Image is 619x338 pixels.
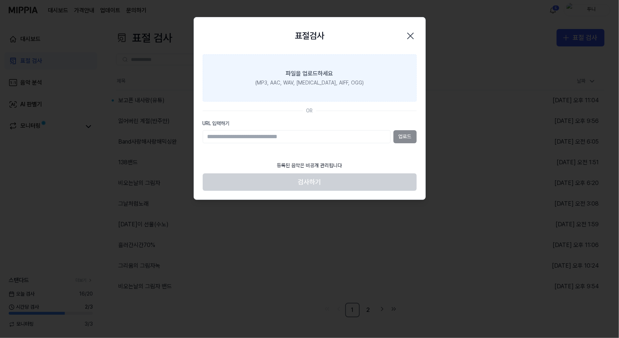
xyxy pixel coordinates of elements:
h2: 표절검사 [295,29,325,43]
div: 등록된 음악은 비공개 관리됩니다 [273,158,347,174]
div: OR [306,107,313,115]
div: (MP3, AAC, WAV, [MEDICAL_DATA], AIFF, OGG) [255,79,364,87]
div: 파일을 업로드하세요 [286,69,333,78]
label: URL 입력하기 [203,120,417,127]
